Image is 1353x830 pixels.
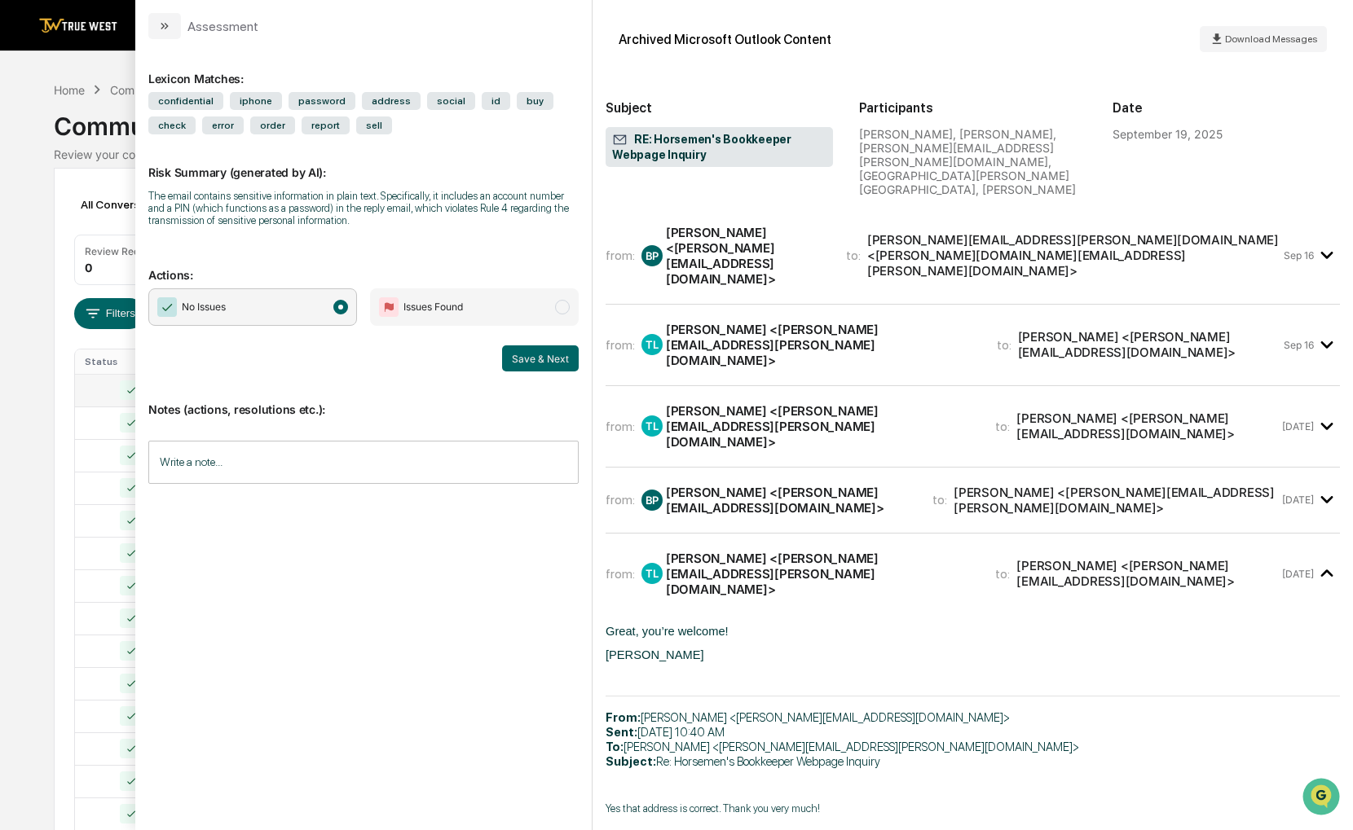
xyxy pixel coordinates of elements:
[250,116,295,134] span: order
[157,297,177,317] img: Checkmark
[954,485,1278,516] div: [PERSON_NAME] <[PERSON_NAME][EMAIL_ADDRESS][PERSON_NAME][DOMAIN_NAME]>
[1018,329,1280,360] div: [PERSON_NAME] <[PERSON_NAME][EMAIL_ADDRESS][DOMAIN_NAME]>
[1016,558,1278,589] div: [PERSON_NAME] <[PERSON_NAME][EMAIL_ADDRESS][DOMAIN_NAME]>
[74,191,197,217] div: All Conversations
[666,403,976,450] div: [PERSON_NAME] <[PERSON_NAME][EMAIL_ADDRESS][PERSON_NAME][DOMAIN_NAME]>
[606,710,641,725] span: From:
[606,248,635,263] span: from:
[54,83,85,97] div: Home
[362,92,421,110] span: address
[289,92,355,110] span: password
[606,725,637,740] b: Sent:
[606,337,635,353] span: from:
[846,248,861,263] span: to:
[606,710,1079,769] span: [PERSON_NAME] <[PERSON_NAME][EMAIL_ADDRESS][DOMAIN_NAME]> [DATE] 10:40 AM [PERSON_NAME] <[PERSON_...
[612,132,826,163] span: RE: Horsemen's Bookkeeper Webpage Inquiry
[641,334,663,355] div: TL
[1113,127,1223,141] div: September 19, 2025
[39,18,117,33] img: logo
[1282,494,1314,506] time: Friday, September 19, 2025 at 9:40:28 AM
[995,419,1010,434] span: to:
[54,99,1298,141] div: Communications Archive
[666,485,913,516] div: [PERSON_NAME] <[PERSON_NAME][EMAIL_ADDRESS][DOMAIN_NAME]>
[403,299,463,315] span: Issues Found
[356,116,392,134] span: sell
[482,92,510,110] span: id
[606,492,635,507] span: from:
[148,248,579,282] p: Actions:
[502,345,579,371] button: Save & Next
[995,566,1010,582] span: to:
[182,299,226,315] span: No Issues
[379,297,399,317] img: Flag
[10,282,112,311] a: 🖐️Preclearance
[118,290,131,303] div: 🗄️
[606,754,656,769] b: Subject:
[110,83,242,97] div: Communications Archive
[1301,776,1345,820] iframe: Open customer support
[666,551,976,597] div: [PERSON_NAME] <[PERSON_NAME][EMAIL_ADDRESS][PERSON_NAME][DOMAIN_NAME]>
[148,116,196,134] span: check
[135,221,141,234] span: •
[277,129,297,148] button: Start new chat
[606,802,1340,815] p: Yes that address is correct. Thank you very much!
[34,124,64,153] img: 8933085812038_c878075ebb4cc5468115_72.jpg
[932,492,947,507] span: to:
[10,313,109,342] a: 🔎Data Lookup
[16,124,46,153] img: 1746055101610-c473b297-6a78-478c-a979-82029cc54cd1
[1200,26,1327,52] button: Download Messages
[666,225,826,287] div: [PERSON_NAME] <[PERSON_NAME][EMAIL_ADDRESS][DOMAIN_NAME]>
[302,116,350,134] span: report
[187,19,258,34] div: Assessment
[73,140,224,153] div: We're available if you need us!
[112,282,209,311] a: 🗄️Attestations
[1284,249,1314,261] time: Tuesday, September 16, 2025 at 1:29:09 PM
[148,383,579,416] p: Notes (actions, resolutions etc.):
[148,190,579,226] div: The email contains sensitive information in plain text. Specifically, it includes an account numb...
[144,221,178,234] span: [DATE]
[641,245,663,266] div: BP
[16,290,29,303] div: 🖐️
[16,33,297,59] p: How can we help?
[148,146,579,179] p: Risk Summary (generated by AI):
[115,358,197,371] a: Powered byPylon
[16,180,109,193] div: Past conversations
[1282,420,1314,433] time: Friday, September 19, 2025 at 9:06:35 AM
[666,322,977,368] div: [PERSON_NAME] <[PERSON_NAME][EMAIL_ADDRESS][PERSON_NAME][DOMAIN_NAME]>
[859,100,1086,116] h2: Participants
[1284,339,1314,351] time: Tuesday, September 16, 2025 at 1:29:18 PM
[230,92,282,110] span: iphone
[606,566,635,582] span: from:
[606,100,833,116] h2: Subject
[33,319,103,336] span: Data Lookup
[202,116,244,134] span: error
[16,205,42,231] img: Sigrid Alegria
[997,337,1011,353] span: to:
[54,147,1298,161] div: Review your communication records across channels
[1225,33,1317,45] span: Download Messages
[73,124,267,140] div: Start new chat
[641,490,663,511] div: BP
[148,92,223,110] span: confidential
[1016,411,1278,441] div: [PERSON_NAME] <[PERSON_NAME][EMAIL_ADDRESS][DOMAIN_NAME]>
[641,415,663,437] div: TL
[134,288,202,305] span: Attestations
[253,177,297,196] button: See all
[1113,100,1340,116] h2: Date
[148,52,579,86] div: Lexicon Matches:
[16,321,29,334] div: 🔎
[85,261,92,274] div: 0
[606,648,704,661] span: [PERSON_NAME]
[867,232,1280,279] div: [PERSON_NAME][EMAIL_ADDRESS][PERSON_NAME][DOMAIN_NAME] <[PERSON_NAME][DOMAIN_NAME][EMAIL_ADDRESS]...
[606,419,635,434] span: from:
[606,625,729,638] span: Great, you’re welcome!
[74,298,145,329] button: Filters
[51,221,132,234] span: [PERSON_NAME]
[606,740,624,754] b: To:
[619,32,831,47] div: Archived Microsoft Outlook Content
[641,563,663,584] div: TL
[85,245,163,257] div: Review Required
[427,92,475,110] span: social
